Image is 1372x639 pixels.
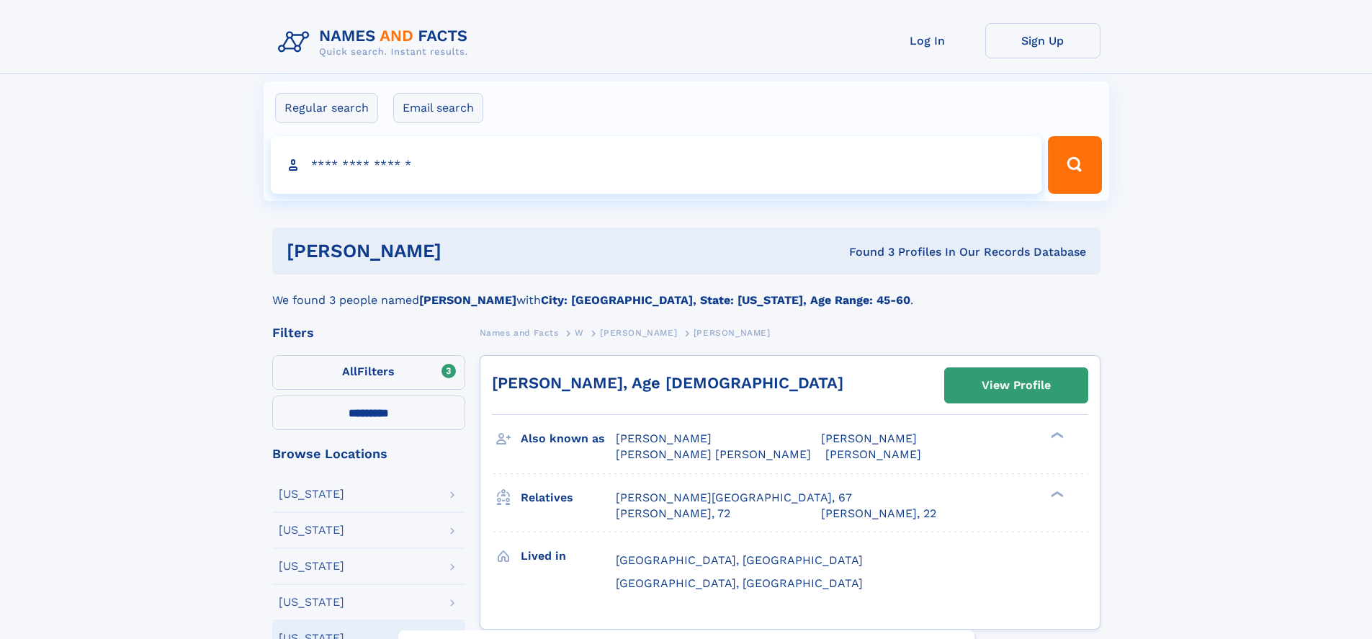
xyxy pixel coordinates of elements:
a: [PERSON_NAME] [600,323,677,341]
div: [US_STATE] [279,488,344,500]
span: [PERSON_NAME] [PERSON_NAME] [616,447,811,461]
label: Regular search [275,93,378,123]
h1: [PERSON_NAME] [287,242,645,260]
span: [PERSON_NAME] [825,447,921,461]
span: [PERSON_NAME] [616,432,712,445]
div: Found 3 Profiles In Our Records Database [645,244,1086,260]
input: search input [271,136,1042,194]
a: View Profile [945,368,1088,403]
div: We found 3 people named with . [272,274,1100,309]
a: [PERSON_NAME], 72 [616,506,730,522]
b: [PERSON_NAME] [419,293,516,307]
a: [PERSON_NAME], Age [DEMOGRAPHIC_DATA] [492,374,843,392]
label: Email search [393,93,483,123]
h3: Relatives [521,486,616,510]
a: Names and Facts [480,323,559,341]
span: [GEOGRAPHIC_DATA], [GEOGRAPHIC_DATA] [616,553,863,567]
div: [US_STATE] [279,524,344,536]
div: ❯ [1047,489,1064,499]
button: Search Button [1048,136,1101,194]
span: [GEOGRAPHIC_DATA], [GEOGRAPHIC_DATA] [616,576,863,590]
a: Sign Up [985,23,1100,58]
a: W [575,323,584,341]
div: Browse Locations [272,447,465,460]
div: Filters [272,326,465,339]
span: [PERSON_NAME] [694,328,771,338]
span: W [575,328,584,338]
a: Log In [870,23,985,58]
div: ❯ [1047,431,1064,440]
a: [PERSON_NAME], 22 [821,506,936,522]
span: All [342,365,357,378]
img: Logo Names and Facts [272,23,480,62]
div: View Profile [982,369,1051,402]
h3: Lived in [521,544,616,568]
span: [PERSON_NAME] [821,432,917,445]
label: Filters [272,355,465,390]
div: [US_STATE] [279,596,344,608]
span: [PERSON_NAME] [600,328,677,338]
a: [PERSON_NAME][GEOGRAPHIC_DATA], 67 [616,490,852,506]
h3: Also known as [521,426,616,451]
div: [US_STATE] [279,560,344,572]
b: City: [GEOGRAPHIC_DATA], State: [US_STATE], Age Range: 45-60 [541,293,910,307]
